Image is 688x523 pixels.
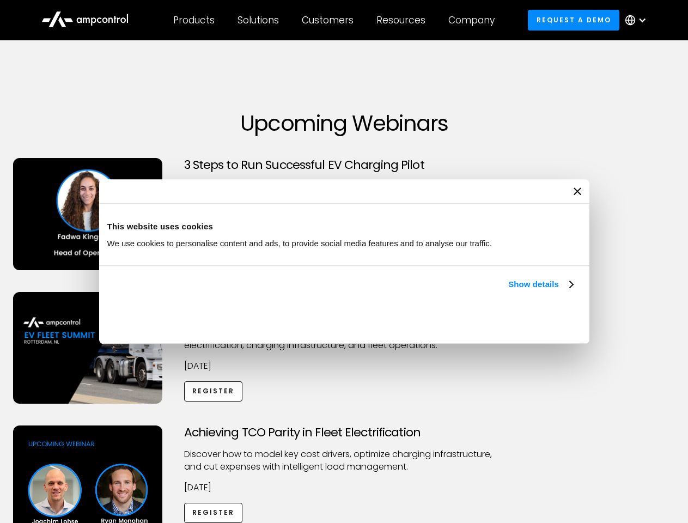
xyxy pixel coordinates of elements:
[173,14,215,26] div: Products
[238,14,279,26] div: Solutions
[574,187,581,195] button: Close banner
[528,10,619,30] a: Request a demo
[376,14,425,26] div: Resources
[302,14,354,26] div: Customers
[13,110,675,136] h1: Upcoming Webinars
[107,220,581,233] div: This website uses cookies
[184,482,504,494] p: [DATE]
[184,448,504,473] p: Discover how to model key cost drivers, optimize charging infrastructure, and cut expenses with i...
[184,360,504,372] p: [DATE]
[508,278,573,291] a: Show details
[107,239,492,248] span: We use cookies to personalise content and ads, to provide social media features and to analyse ou...
[421,303,577,335] button: Okay
[184,381,243,402] a: Register
[448,14,495,26] div: Company
[184,503,243,523] a: Register
[184,158,504,172] h3: 3 Steps to Run Successful EV Charging Pilot
[184,425,504,440] h3: Achieving TCO Parity in Fleet Electrification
